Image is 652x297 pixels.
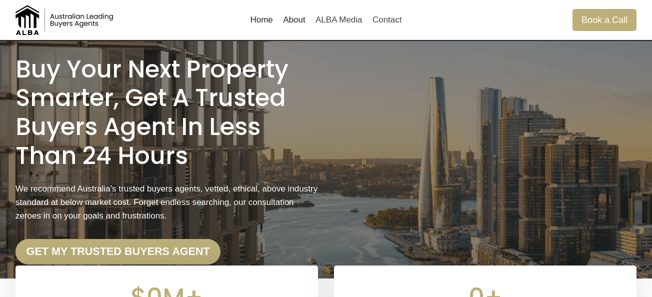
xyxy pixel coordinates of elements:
a: Home [245,8,278,32]
h1: Buy Your Next Property Smarter, Get a Trusted Buyers Agent in less than 24 Hours [15,55,318,170]
a: About [278,8,310,32]
img: Australian Leading Buyers Agents [15,5,115,35]
strong: Get my trusted Buyers Agent [26,245,210,257]
nav: Primary Navigation [245,8,406,32]
p: We recommend Australia’s trusted buyers agents, vetted, ethical, above industry standard at below... [15,182,318,223]
a: Book a Call [572,9,636,30]
a: Get my trusted Buyers Agent [15,239,220,265]
a: Contact [367,8,407,32]
a: ALBA Media [310,8,367,32]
